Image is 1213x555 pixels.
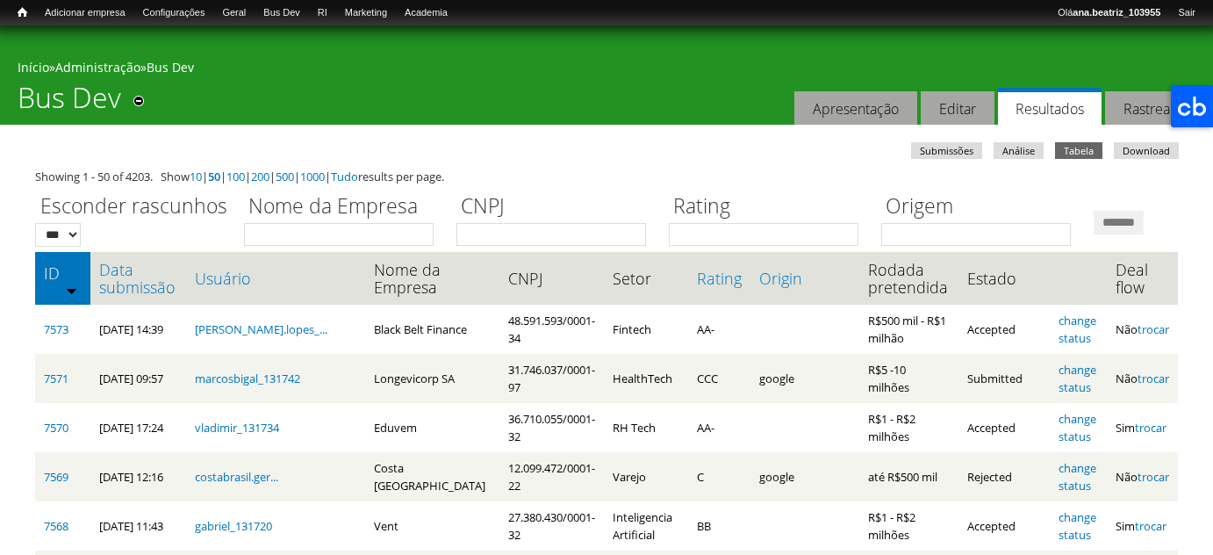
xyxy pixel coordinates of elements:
label: Rating [669,191,870,223]
td: [DATE] 12:16 [90,452,185,501]
a: ID [44,264,82,282]
td: [DATE] 14:39 [90,305,185,354]
td: Inteligencia Artificial [604,501,688,551]
a: Tudo [331,169,358,184]
a: Apresentação [794,91,917,126]
a: 10 [190,169,202,184]
a: Usuário [195,270,357,287]
td: Accepted [958,305,1051,354]
a: Data submissão [99,261,176,296]
label: Origem [881,191,1082,223]
td: Costa [GEOGRAPHIC_DATA] [365,452,499,501]
td: [DATE] 11:43 [90,501,185,551]
td: Accepted [958,501,1051,551]
td: google [750,354,859,403]
td: 31.746.037/0001-97 [499,354,604,403]
td: HealthTech [604,354,688,403]
a: 7571 [44,371,68,386]
a: trocar [1135,420,1166,436]
td: Sim [1107,403,1178,452]
img: ordem crescente [66,285,77,296]
td: [DATE] 09:57 [90,354,185,403]
a: Oláana.beatriz_103955 [1049,4,1169,22]
span: Início [18,6,27,18]
a: 500 [276,169,294,184]
a: change status [1059,313,1096,346]
a: gabriel_131720 [195,518,272,534]
div: Showing 1 - 50 of 4203. Show | | | | | | results per page. [35,168,1178,185]
a: trocar [1138,321,1169,337]
a: change status [1059,460,1096,494]
td: AA- [688,403,750,452]
th: Nome da Empresa [365,252,499,305]
td: Não [1107,305,1178,354]
th: Deal flow [1107,252,1178,305]
td: Fintech [604,305,688,354]
td: 27.380.430/0001-32 [499,501,604,551]
td: 48.591.593/0001-34 [499,305,604,354]
strong: ana.beatriz_103955 [1073,7,1160,18]
td: R$1 - R$2 milhões [859,403,958,452]
td: RH Tech [604,403,688,452]
a: Tabela [1055,142,1102,159]
a: 100 [226,169,245,184]
a: Download [1114,142,1179,159]
a: Início [18,59,49,76]
td: Longevicorp SA [365,354,499,403]
a: Rastrear [1105,91,1194,126]
td: Submitted [958,354,1051,403]
a: 7568 [44,518,68,534]
td: R$5 -10 milhões [859,354,958,403]
a: Editar [921,91,994,126]
td: [DATE] 17:24 [90,403,185,452]
a: Submissões [911,142,982,159]
a: change status [1059,509,1096,543]
td: até R$500 mil [859,452,958,501]
td: Varejo [604,452,688,501]
th: CNPJ [499,252,604,305]
td: google [750,452,859,501]
a: Origin [759,270,851,287]
td: Accepted [958,403,1051,452]
h1: Bus Dev [18,81,121,125]
td: 12.099.472/0001-22 [499,452,604,501]
th: Estado [958,252,1051,305]
th: Rodada pretendida [859,252,958,305]
a: 200 [251,169,269,184]
td: Não [1107,452,1178,501]
label: Esconder rascunhos [35,191,233,223]
a: trocar [1135,518,1166,534]
a: Sair [1169,4,1204,22]
a: vladimir_131734 [195,420,279,436]
td: R$1 - R$2 milhões [859,501,958,551]
label: CNPJ [456,191,657,223]
a: RI [309,4,336,22]
a: Geral [213,4,255,22]
td: C [688,452,750,501]
a: Academia [396,4,456,22]
a: Rating [697,270,742,287]
td: Black Belt Finance [365,305,499,354]
a: trocar [1138,469,1169,485]
td: AA- [688,305,750,354]
td: Eduvem [365,403,499,452]
a: trocar [1138,371,1169,386]
a: costabrasil.ger... [195,469,278,485]
a: Bus Dev [147,59,194,76]
div: » » [18,59,1195,81]
td: Rejected [958,452,1051,501]
a: Resultados [998,88,1102,126]
a: 1000 [300,169,325,184]
a: 7569 [44,469,68,485]
td: Não [1107,354,1178,403]
td: Vent [365,501,499,551]
a: Análise [994,142,1044,159]
a: [PERSON_NAME].lopes_... [195,321,327,337]
td: 36.710.055/0001-32 [499,403,604,452]
a: 50 [208,169,220,184]
a: Marketing [336,4,396,22]
a: Adicionar empresa [36,4,134,22]
a: marcosbigal_131742 [195,371,300,386]
a: Configurações [134,4,214,22]
th: Setor [604,252,688,305]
